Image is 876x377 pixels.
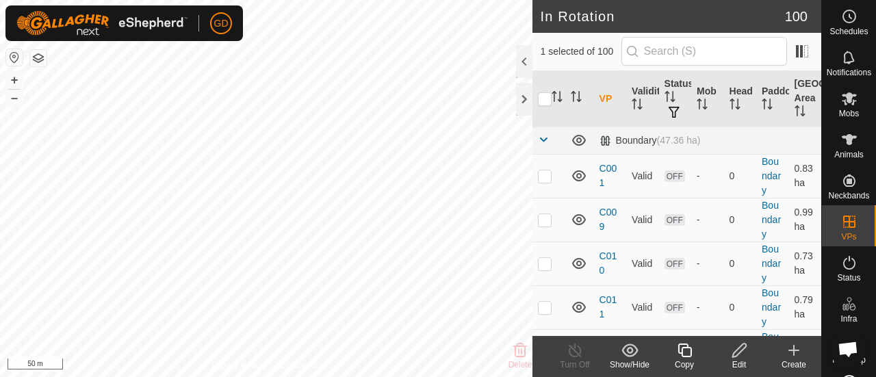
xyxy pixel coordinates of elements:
span: 100 [785,6,808,27]
span: Notifications [827,68,871,77]
th: Head [724,71,756,127]
span: OFF [665,302,685,313]
a: C010 [600,250,617,276]
div: Copy [657,359,712,371]
span: Heatmap [832,356,866,364]
span: Mobs [839,109,859,118]
span: Infra [840,315,857,323]
div: Show/Hide [602,359,657,371]
a: Boundary [762,287,781,327]
p-sorticon: Activate to sort [552,93,563,104]
td: Valid [626,285,658,329]
a: Boundary [762,244,781,283]
h2: In Rotation [541,8,785,25]
a: Boundary [762,156,781,196]
span: Schedules [829,27,868,36]
div: Turn Off [547,359,602,371]
button: – [6,90,23,106]
th: VP [594,71,626,127]
td: 0.83 ha [789,154,821,198]
td: 0 [724,329,756,373]
span: OFF [665,258,685,270]
span: VPs [841,233,856,241]
td: 0.79 ha [789,285,821,329]
a: Privacy Policy [212,359,263,372]
td: 0.99 ha [789,198,821,242]
td: Valid [626,198,658,242]
div: - [697,213,718,227]
td: 0.73 ha [789,242,821,285]
td: 0 [724,154,756,198]
td: 0 [724,198,756,242]
a: Boundary [762,200,781,239]
div: - [697,169,718,183]
a: Boundary [762,331,781,371]
p-sorticon: Activate to sort [762,101,773,112]
input: Search (S) [621,37,787,66]
a: Contact Us [279,359,320,372]
th: Paddock [756,71,788,127]
div: Create [766,359,821,371]
button: Map Layers [30,50,47,66]
a: C011 [600,294,617,320]
div: Open chat [829,330,866,367]
span: OFF [665,170,685,182]
span: Neckbands [828,192,869,200]
span: (47.36 ha) [657,135,701,146]
span: OFF [665,214,685,226]
td: Valid [626,242,658,285]
th: Mob [691,71,723,127]
button: Reset Map [6,49,23,66]
a: C009 [600,207,617,232]
td: 0.81 ha [789,329,821,373]
td: 0 [724,242,756,285]
img: Gallagher Logo [16,11,188,36]
div: - [697,257,718,271]
div: Boundary [600,135,701,146]
span: Status [837,274,860,282]
p-sorticon: Activate to sort [571,93,582,104]
span: GD [214,16,229,31]
p-sorticon: Activate to sort [665,93,675,104]
button: + [6,72,23,88]
div: - [697,300,718,315]
a: C001 [600,163,617,188]
p-sorticon: Activate to sort [697,101,708,112]
span: 1 selected of 100 [541,44,621,59]
th: [GEOGRAPHIC_DATA] Area [789,71,821,127]
td: 0 [724,285,756,329]
th: Validity [626,71,658,127]
div: Edit [712,359,766,371]
p-sorticon: Activate to sort [730,101,740,112]
p-sorticon: Activate to sort [632,101,643,112]
th: Status [659,71,691,127]
td: Valid [626,329,658,373]
td: Valid [626,154,658,198]
span: Animals [834,151,864,159]
p-sorticon: Activate to sort [795,107,806,118]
